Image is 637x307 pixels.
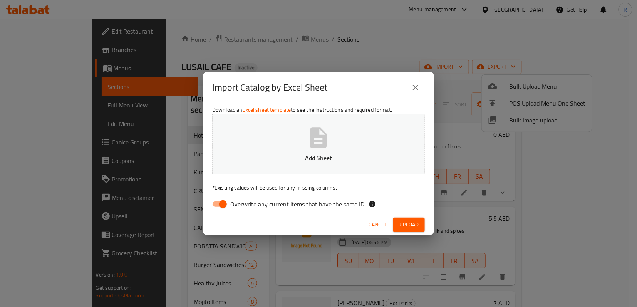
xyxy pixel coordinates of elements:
a: Excel sheet template [243,105,291,115]
span: Upload [399,220,419,230]
p: Add Sheet [224,153,413,163]
p: Existing values will be used for any missing columns. [212,184,425,191]
div: Download an to see the instructions and required format. [203,103,434,215]
button: Upload [393,218,425,232]
span: Overwrite any current items that have the same ID. [230,200,365,209]
svg: If the overwrite option isn't selected, then the items that match an existing ID will be ignored ... [369,200,376,208]
button: Cancel [365,218,390,232]
button: close [406,78,425,97]
span: Cancel [369,220,387,230]
button: Add Sheet [212,114,425,174]
h2: Import Catalog by Excel Sheet [212,81,327,94]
